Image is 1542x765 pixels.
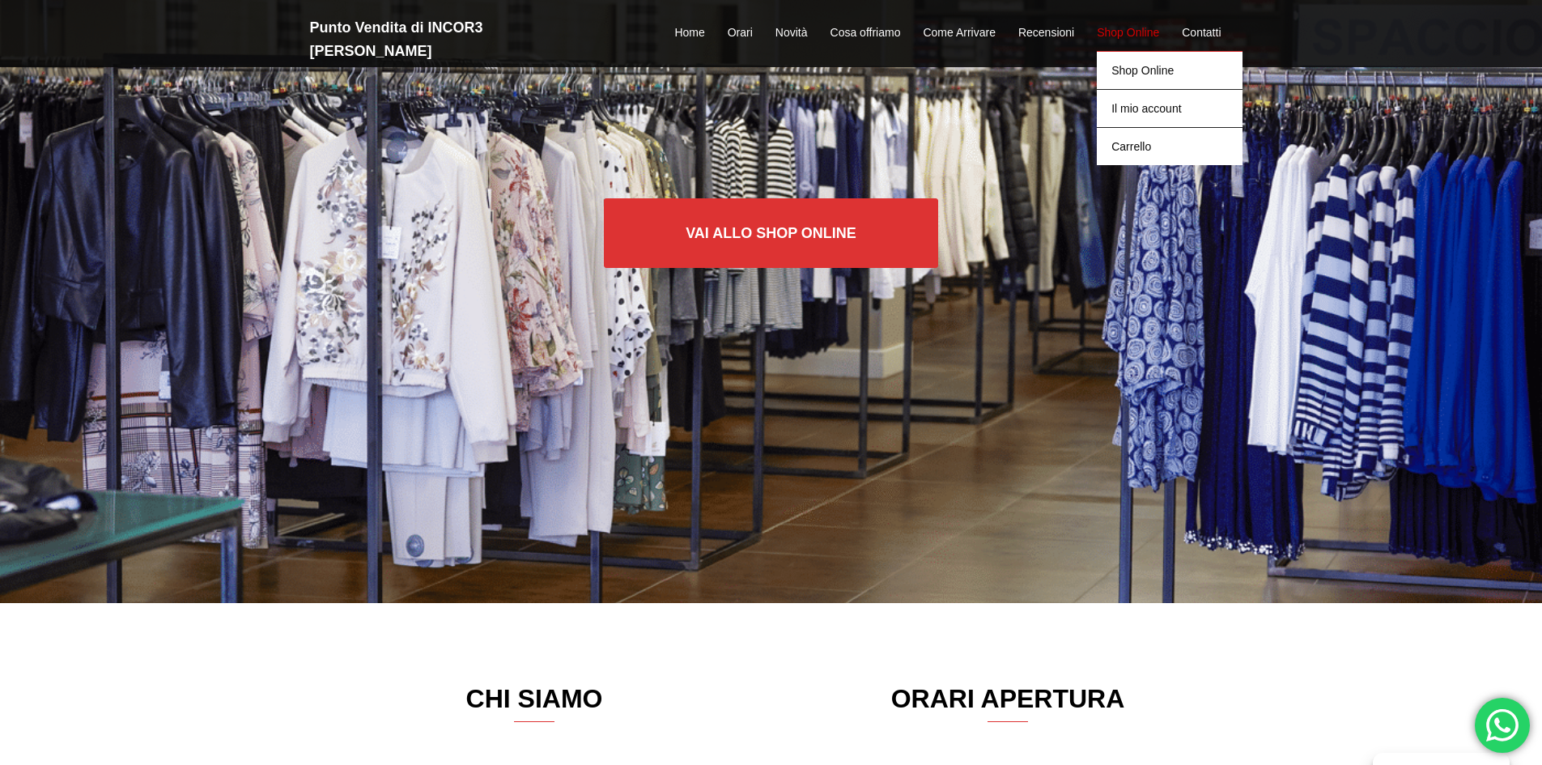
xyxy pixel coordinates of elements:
[310,16,601,63] h2: Punto Vendita di INCOR3 [PERSON_NAME]
[604,198,938,268] a: Vai allo SHOP ONLINE
[1097,89,1243,127] a: Il mio account
[1097,51,1243,89] a: Shop Online
[674,23,704,43] a: Home
[1182,23,1221,43] a: Contatti
[923,23,995,43] a: Come Arrivare
[1475,698,1530,753] div: 'Hai
[784,684,1233,722] h3: ORARI APERTURA
[1097,127,1243,165] a: Carrello
[775,23,808,43] a: Novità
[1018,23,1074,43] a: Recensioni
[728,23,753,43] a: Orari
[1097,23,1159,43] a: Shop Online
[830,23,901,43] a: Cosa offriamo
[310,684,759,722] h3: CHI SIAMO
